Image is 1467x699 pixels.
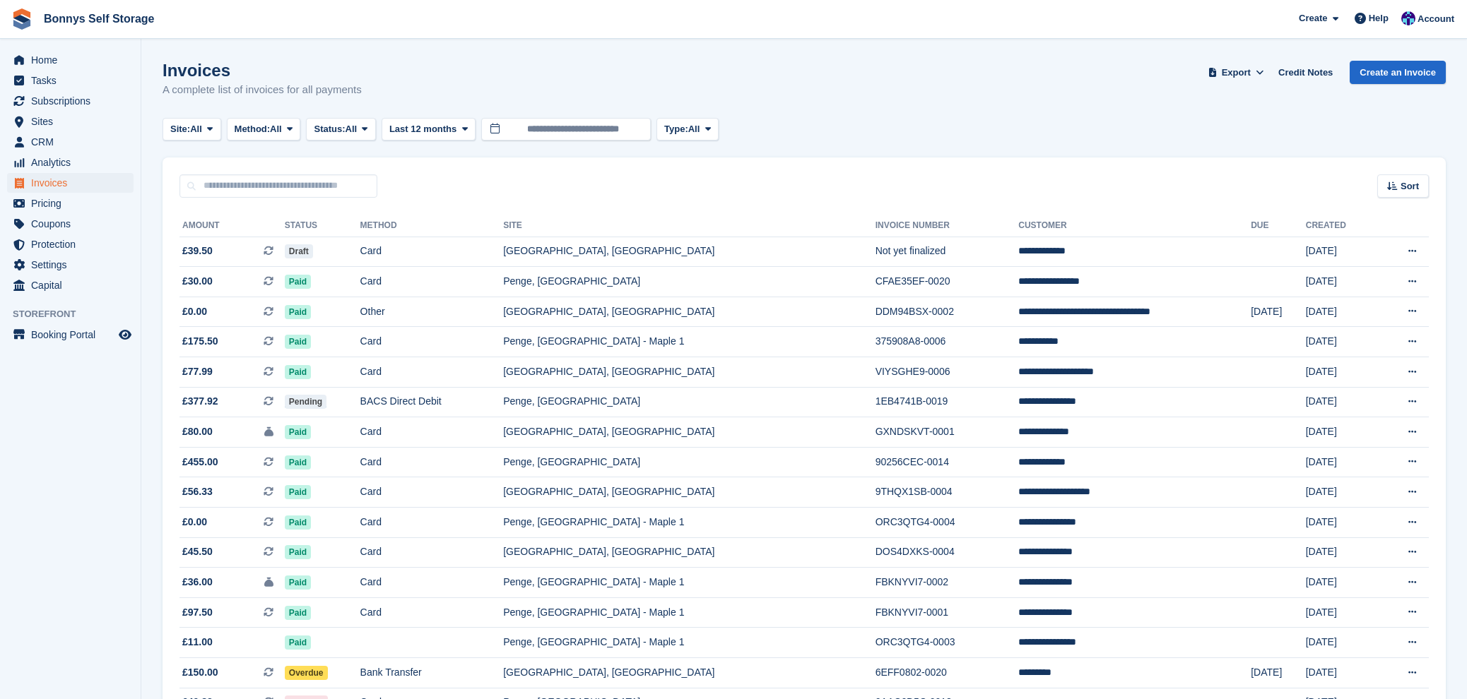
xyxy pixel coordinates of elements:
a: menu [7,255,134,275]
a: menu [7,153,134,172]
span: Status: [314,122,345,136]
span: Paid [285,305,311,319]
span: All [270,122,282,136]
span: £11.00 [182,635,213,650]
td: [GEOGRAPHIC_DATA], [GEOGRAPHIC_DATA] [503,417,875,448]
span: Invoices [31,173,116,193]
a: menu [7,112,134,131]
span: All [346,122,358,136]
td: Card [360,597,504,628]
td: [DATE] [1306,597,1377,628]
span: £45.50 [182,544,213,559]
span: Coupons [31,214,116,234]
span: Last 12 months [389,122,456,136]
td: Card [360,357,504,388]
td: [GEOGRAPHIC_DATA], [GEOGRAPHIC_DATA] [503,537,875,568]
a: menu [7,193,134,213]
button: Site: All [163,118,221,141]
span: £39.50 [182,244,213,258]
span: CRM [31,132,116,152]
span: Paid [285,455,311,470]
span: All [190,122,202,136]
span: Capital [31,275,116,295]
th: Invoice Number [876,215,1019,237]
th: Customer [1018,215,1251,237]
td: Card [360,237,504,267]
td: [DATE] [1251,658,1306,688]
td: FBKNYVI7-0002 [876,568,1019,598]
td: [DATE] [1306,537,1377,568]
td: [DATE] [1306,327,1377,357]
span: Sites [31,112,116,131]
span: Storefront [13,307,141,321]
span: Overdue [285,666,328,680]
td: 9THQX1SB-0004 [876,477,1019,508]
td: [DATE] [1251,297,1306,327]
td: Penge, [GEOGRAPHIC_DATA] [503,447,875,477]
td: [DATE] [1306,387,1377,417]
span: Analytics [31,153,116,172]
a: Credit Notes [1273,61,1338,84]
span: £56.33 [182,484,213,499]
span: £36.00 [182,575,213,590]
td: VIYSGHE9-0006 [876,357,1019,388]
td: BACS Direct Debit [360,387,504,417]
a: Create an Invoice [1350,61,1446,84]
span: Paid [285,545,311,559]
span: Paid [285,425,311,439]
span: Paid [285,485,311,499]
p: A complete list of invoices for all payments [163,82,362,98]
span: £175.50 [182,334,218,349]
span: Site: [170,122,190,136]
span: Booking Portal [31,325,116,345]
span: Pending [285,395,326,409]
span: Paid [285,635,311,650]
a: Bonnys Self Storage [38,7,160,30]
td: [GEOGRAPHIC_DATA], [GEOGRAPHIC_DATA] [503,237,875,267]
span: £455.00 [182,455,218,470]
th: Created [1306,215,1377,237]
td: Penge, [GEOGRAPHIC_DATA] - Maple 1 [503,508,875,538]
button: Method: All [227,118,301,141]
td: Card [360,568,504,598]
a: menu [7,214,134,234]
span: £150.00 [182,665,218,680]
a: menu [7,132,134,152]
span: £377.92 [182,394,218,409]
span: Account [1418,12,1454,26]
span: Paid [285,335,311,349]
td: [DATE] [1306,417,1377,448]
a: menu [7,234,134,254]
td: Card [360,537,504,568]
span: Paid [285,365,311,379]
span: £0.00 [182,515,207,530]
td: GXNDSKVT-0001 [876,417,1019,448]
td: Card [360,327,504,357]
a: menu [7,71,134,90]
span: Paid [285,606,311,620]
span: £80.00 [182,424,213,439]
td: [DATE] [1306,658,1377,688]
span: Method: [235,122,271,136]
td: [GEOGRAPHIC_DATA], [GEOGRAPHIC_DATA] [503,357,875,388]
td: Penge, [GEOGRAPHIC_DATA] [503,387,875,417]
span: £30.00 [182,274,213,289]
td: Penge, [GEOGRAPHIC_DATA] - Maple 1 [503,327,875,357]
img: Rebecca Gray [1401,11,1415,25]
span: Type: [664,122,688,136]
td: 90256CEC-0014 [876,447,1019,477]
a: Preview store [117,326,134,343]
a: menu [7,173,134,193]
button: Export [1205,61,1267,84]
td: ORC3QTG4-0003 [876,628,1019,658]
h1: Invoices [163,61,362,80]
td: Penge, [GEOGRAPHIC_DATA] - Maple 1 [503,628,875,658]
td: [DATE] [1306,628,1377,658]
td: FBKNYVI7-0001 [876,597,1019,628]
td: [DATE] [1306,237,1377,267]
span: Paid [285,575,311,590]
a: menu [7,275,134,295]
span: Subscriptions [31,91,116,111]
span: Create [1299,11,1327,25]
span: £0.00 [182,304,207,319]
